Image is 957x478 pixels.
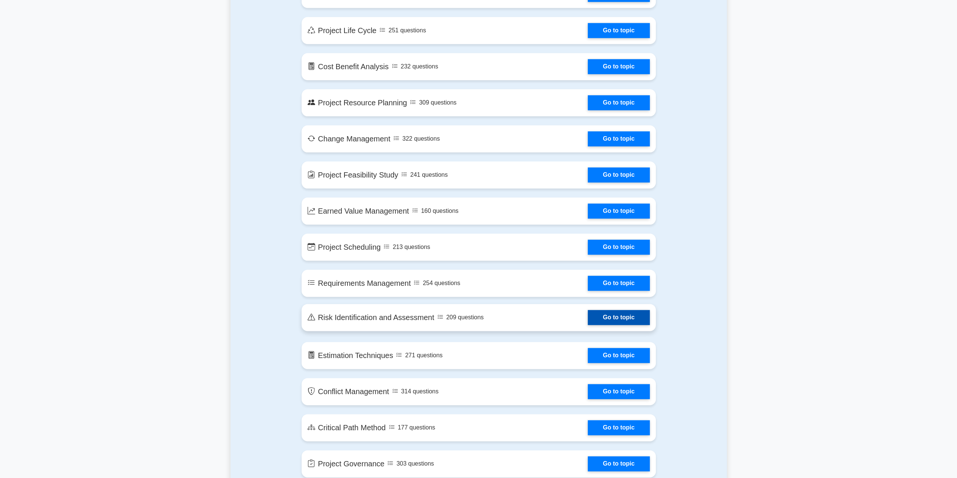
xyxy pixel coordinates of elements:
a: Go to topic [588,95,649,110]
a: Go to topic [588,203,649,219]
a: Go to topic [588,456,649,471]
a: Go to topic [588,276,649,291]
a: Go to topic [588,59,649,74]
a: Go to topic [588,420,649,435]
a: Go to topic [588,240,649,255]
a: Go to topic [588,310,649,325]
a: Go to topic [588,348,649,363]
a: Go to topic [588,23,649,38]
a: Go to topic [588,167,649,182]
a: Go to topic [588,384,649,399]
a: Go to topic [588,131,649,146]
